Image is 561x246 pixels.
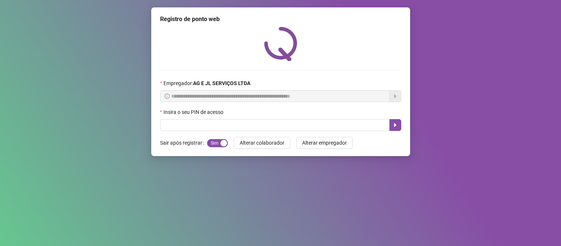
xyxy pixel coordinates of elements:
[160,108,228,116] label: Insira o seu PIN de acesso
[160,15,401,24] div: Registro de ponto web
[392,122,398,128] span: caret-right
[234,137,290,149] button: Alterar colaborador
[160,137,207,149] label: Sair após registrar
[302,139,347,147] span: Alterar empregador
[264,27,297,61] img: QRPoint
[165,94,170,99] span: info-circle
[163,79,250,87] span: Empregador :
[193,80,250,86] strong: AG E JL SERVIÇOS LTDA
[296,137,353,149] button: Alterar empregador
[240,139,284,147] span: Alterar colaborador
